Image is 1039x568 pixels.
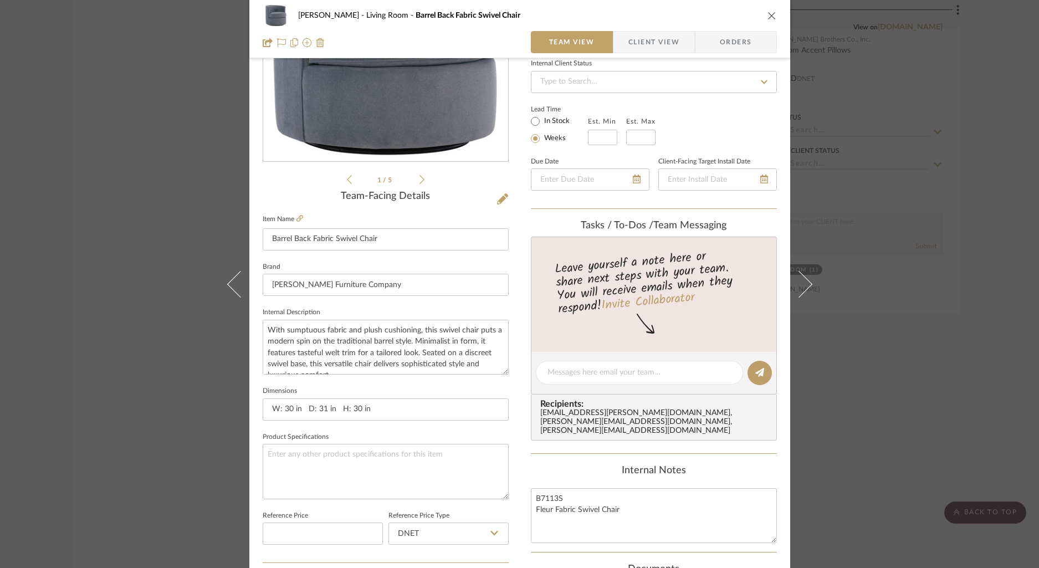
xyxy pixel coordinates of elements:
span: 1 [377,177,383,183]
input: Type to Search… [531,71,777,93]
span: / [383,177,388,183]
label: Item Name [263,214,303,224]
input: Enter Brand [263,274,509,296]
button: close [767,11,777,21]
label: Client-Facing Target Install Date [658,159,750,165]
span: Recipients: [540,399,772,409]
label: Est. Min [588,117,616,125]
label: Brand [263,264,280,270]
label: Product Specifications [263,434,329,440]
label: In Stock [542,116,570,126]
input: Enter Due Date [531,168,649,191]
label: Lead Time [531,104,588,114]
span: [PERSON_NAME] [298,12,366,19]
span: 5 [388,177,393,183]
div: Internal Client Status [531,61,592,66]
span: Orders [708,31,764,53]
span: Tasks / To-Dos / [581,221,653,231]
div: Team-Facing Details [263,191,509,203]
label: Weeks [542,134,566,144]
label: Internal Description [263,310,320,315]
mat-radio-group: Select item type [531,114,588,145]
img: Remove from project [316,38,325,47]
span: Team View [549,31,595,53]
div: Internal Notes [531,465,777,477]
span: Barrel Back Fabric Swivel Chair [416,12,520,19]
input: Enter Item Name [263,228,509,250]
label: Reference Price [263,513,308,519]
label: Reference Price Type [388,513,449,519]
div: team Messaging [531,220,777,232]
label: Dimensions [263,388,297,394]
div: [EMAIL_ADDRESS][PERSON_NAME][DOMAIN_NAME] , [PERSON_NAME][EMAIL_ADDRESS][DOMAIN_NAME] , [PERSON_N... [540,409,772,436]
img: 9fce16a8-2269-459b-8468-1cdb244f1519_48x40.jpg [263,4,289,27]
a: Invite Collaborator [600,288,695,316]
div: Leave yourself a note here or share next steps with your team. You will receive emails when they ... [529,244,778,319]
label: Due Date [531,159,559,165]
label: Est. Max [626,117,656,125]
input: Enter the dimensions of this item [263,398,509,421]
span: Client View [628,31,679,53]
input: Enter Install Date [658,168,777,191]
span: Living Room [366,12,416,19]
